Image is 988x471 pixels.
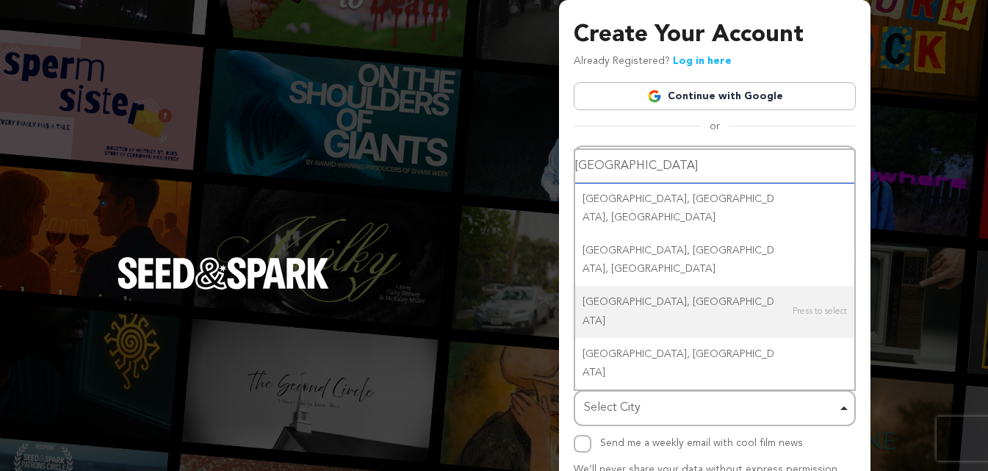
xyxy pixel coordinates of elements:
[574,18,856,53] h3: Create Your Account
[647,89,662,104] img: Google logo
[118,257,329,319] a: Seed&Spark Homepage
[575,234,854,286] div: [GEOGRAPHIC_DATA], [GEOGRAPHIC_DATA], [GEOGRAPHIC_DATA]
[574,82,856,110] a: Continue with Google
[574,145,856,183] input: Name
[575,286,854,337] div: [GEOGRAPHIC_DATA], [GEOGRAPHIC_DATA]
[600,438,803,448] label: Send me a weekly email with cool film news
[701,119,729,134] span: or
[584,398,837,419] div: Select City
[575,183,854,234] div: [GEOGRAPHIC_DATA], [GEOGRAPHIC_DATA], [GEOGRAPHIC_DATA]
[574,53,732,71] p: Already Registered?
[673,56,732,66] a: Log in here
[118,257,329,290] img: Seed&Spark Logo
[575,338,854,389] div: [GEOGRAPHIC_DATA], [GEOGRAPHIC_DATA]
[575,150,854,183] input: Select City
